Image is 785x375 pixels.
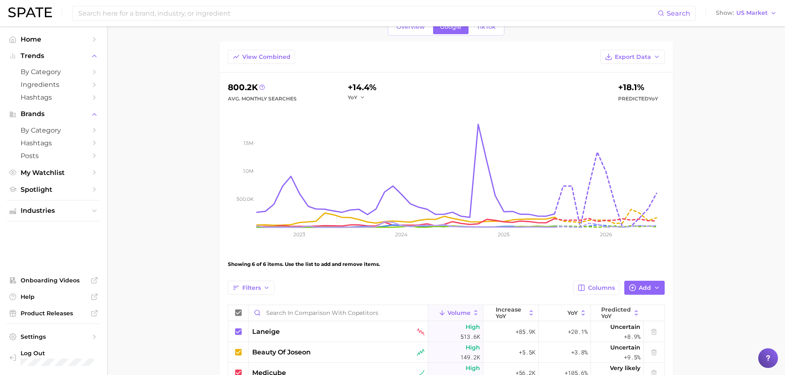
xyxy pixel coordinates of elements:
button: Industries [7,205,101,217]
img: seasonal decliner [417,328,424,335]
div: 800.2k [228,81,297,94]
button: Filters [228,281,274,295]
div: Avg. Monthly Searches [228,94,297,104]
button: View Combined [228,50,295,64]
span: My Watchlist [21,169,87,177]
a: Ingredients [7,78,101,91]
span: View Combined [242,54,291,61]
span: Ingredients [21,81,87,89]
span: +5.5k [519,347,535,357]
tspan: 2024 [395,231,408,238]
span: Export Data [615,54,651,61]
div: Showing 6 of 6 items. Use the list to add and remove items. [228,253,665,276]
button: ShowUS Market [714,8,779,19]
a: Onboarding Videos [7,274,101,286]
span: by Category [21,68,87,76]
span: Uncertain [610,342,640,352]
button: Trends [7,50,101,62]
span: Posts [21,152,87,160]
tspan: 2025 [498,231,510,238]
span: Volume [448,310,471,316]
span: Industries [21,207,87,214]
span: beauty of joseon [252,347,311,357]
button: Columns [573,281,619,295]
span: High [466,363,480,373]
div: +14.4% [348,81,377,94]
a: Home [7,33,101,46]
span: Product Releases [21,310,87,317]
span: Log Out [21,349,99,357]
span: by Category [21,126,87,134]
span: Settings [21,333,87,340]
button: Volume [428,305,483,321]
span: increase YoY [496,306,526,319]
span: Hashtags [21,93,87,101]
span: Brands [21,110,87,118]
input: Search here for a brand, industry, or ingredient [77,6,658,20]
a: by Category [7,124,101,137]
span: 149.2k [460,352,480,362]
span: Spotlight [21,186,87,193]
a: Help [7,291,101,303]
span: YoY [348,94,357,101]
input: Search in comparison with copetitors [249,305,428,321]
tspan: 1.5m [244,140,253,146]
tspan: 2023 [293,231,305,238]
span: Help [21,293,87,300]
span: Uncertain [610,322,640,332]
button: beauty of joseonseasonal riserHigh149.2k+5.5k+3.8%Uncertain+9.5% [228,342,664,363]
span: Add [639,284,651,291]
a: Settings [7,331,101,343]
button: Add [624,281,665,295]
span: +9.5% [624,352,640,362]
span: US Market [736,11,768,15]
a: Product Releases [7,307,101,319]
span: Predicted YoY [601,306,631,319]
span: Predicted [618,94,658,104]
tspan: 2026 [600,231,612,238]
span: Filters [242,284,261,291]
a: Log out. Currently logged in with e-mail yemin@goodai-global.com. [7,347,101,368]
div: +18.1% [618,81,658,94]
span: Home [21,35,87,43]
a: Hashtags [7,137,101,149]
span: +3.8% [571,347,588,357]
a: Posts [7,149,101,162]
span: Search [667,9,690,17]
span: High [466,342,480,352]
button: Brands [7,108,101,120]
a: Hashtags [7,91,101,104]
button: YoY [539,305,591,321]
span: TikTok [477,23,496,30]
a: Overview [389,20,432,34]
button: increase YoY [483,305,539,321]
span: +8.9% [624,332,640,342]
span: Hashtags [21,139,87,147]
span: YoY [649,95,658,102]
a: My Watchlist [7,166,101,179]
tspan: 500.0k [237,196,254,202]
span: Trends [21,52,87,60]
span: YoY [567,310,578,316]
span: Overview [396,23,425,30]
img: SPATE [8,7,52,17]
a: by Category [7,65,101,78]
span: +85.9k [516,327,535,337]
button: YoY [348,94,366,101]
span: +20.1% [568,327,588,337]
span: Very likely [610,363,640,373]
tspan: 1.0m [243,168,253,174]
span: Columns [588,284,615,291]
span: laneige [252,327,280,337]
span: Show [716,11,734,15]
a: Spotlight [7,183,101,196]
span: Google [440,23,462,30]
a: TikTok [470,20,503,34]
span: Onboarding Videos [21,277,87,284]
a: Google [433,20,469,34]
img: seasonal riser [417,349,424,356]
button: Predicted YoY [591,305,644,321]
button: Export Data [600,50,665,64]
span: High [466,322,480,332]
button: laneigeseasonal declinerHigh513.6k+85.9k+20.1%Uncertain+8.9% [228,321,664,342]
